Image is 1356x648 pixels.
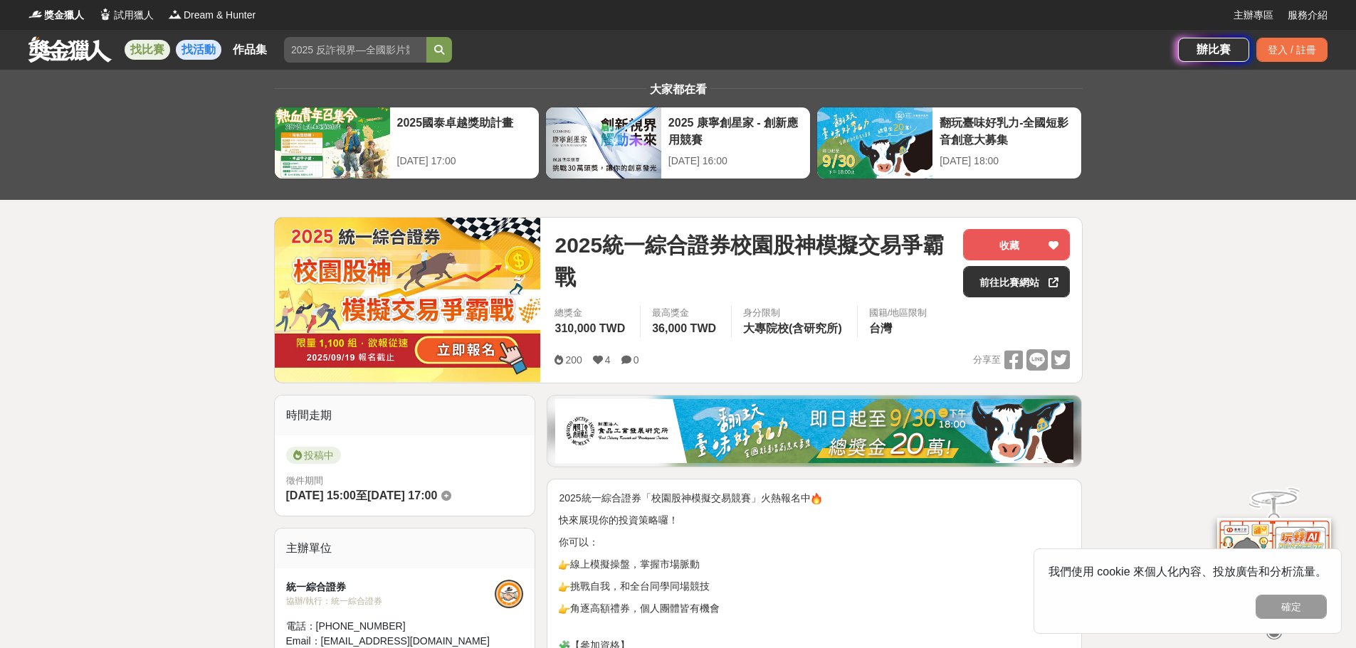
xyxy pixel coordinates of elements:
[397,154,532,169] div: [DATE] 17:00
[963,266,1070,297] a: 前往比賽網站
[869,322,892,334] span: 台灣
[565,354,582,366] span: 200
[1234,8,1273,23] a: 主辦專區
[811,493,822,504] img: 🔥
[555,399,1073,463] img: 1c81a89c-c1b3-4fd6-9c6e-7d29d79abef5.jpg
[286,595,495,607] div: 協辦/執行： 統一綜合證券
[168,7,182,21] img: Logo
[646,83,710,95] span: 大家都在看
[940,154,1074,169] div: [DATE] 18:00
[28,7,43,21] img: Logo
[605,354,611,366] span: 4
[559,603,570,615] img: 👉
[286,489,356,501] span: [DATE] 15:00
[125,40,170,60] a: 找比賽
[184,8,256,23] span: Dream & Hunter
[1178,38,1249,62] a: 辦比賽
[940,115,1074,147] div: 翻玩臺味好乳力-全國短影音創意大募集
[1256,38,1328,62] div: 登入 / 註冊
[559,557,1070,572] p: 線上模擬操盤，掌握市場脈動
[555,306,629,320] span: 總獎金
[555,322,625,334] span: 310,000 TWD
[668,154,803,169] div: [DATE] 16:00
[1288,8,1328,23] a: 服務介紹
[286,580,495,595] div: 統一綜合證券
[98,7,112,21] img: Logo
[367,489,437,501] span: [DATE] 17:00
[816,107,1082,179] a: 翻玩臺味好乳力-全國短影音創意大募集[DATE] 18:00
[114,8,154,23] span: 試用獵人
[559,601,1070,631] p: 角逐高額禮券，個人團體皆有機會
[559,581,570,593] img: 👉
[286,447,341,464] span: 投稿中
[559,535,1070,550] p: 你可以：
[168,8,256,23] a: LogoDream & Hunter
[1048,565,1327,578] span: 我們使用 cookie 來個人化內容、投放廣告和分析流量。
[274,107,540,179] a: 2025國泰卓越獎助計畫[DATE] 17:00
[397,115,532,147] div: 2025國泰卓越獎助計畫
[286,475,323,486] span: 徵件期間
[275,395,535,435] div: 時間走期
[559,491,1070,506] p: 2025統一綜合證券「校園股神模擬交易競賽」火熱報名中
[1256,595,1327,619] button: 確定
[559,513,1070,528] p: 快來展現你的投資策略囉！
[668,115,803,147] div: 2025 康寧創星家 - 創新應用競賽
[652,306,720,320] span: 最高獎金
[555,229,952,293] span: 2025統一綜合證券校園股神模擬交易爭霸戰
[98,8,154,23] a: Logo試用獵人
[559,559,570,570] img: 👉
[275,529,535,568] div: 主辦單位
[545,107,811,179] a: 2025 康寧創星家 - 創新應用競賽[DATE] 16:00
[227,40,273,60] a: 作品集
[869,306,927,320] div: 國籍/地區限制
[652,322,716,334] span: 36,000 TWD
[28,8,84,23] a: Logo獎金獵人
[176,40,221,60] a: 找活動
[286,619,495,634] div: 電話： [PHONE_NUMBER]
[973,349,1001,371] span: 分享至
[275,218,541,382] img: Cover Image
[1217,518,1331,612] img: d2146d9a-e6f6-4337-9592-8cefde37ba6b.png
[356,489,367,501] span: 至
[743,306,846,320] div: 身分限制
[284,37,426,63] input: 2025 反詐視界—全國影片競賽
[743,322,842,334] span: 大專院校(含研究所)
[963,229,1070,260] button: 收藏
[634,354,639,366] span: 0
[44,8,84,23] span: 獎金獵人
[559,579,1070,594] p: 挑戰自我，和全台同學同場競技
